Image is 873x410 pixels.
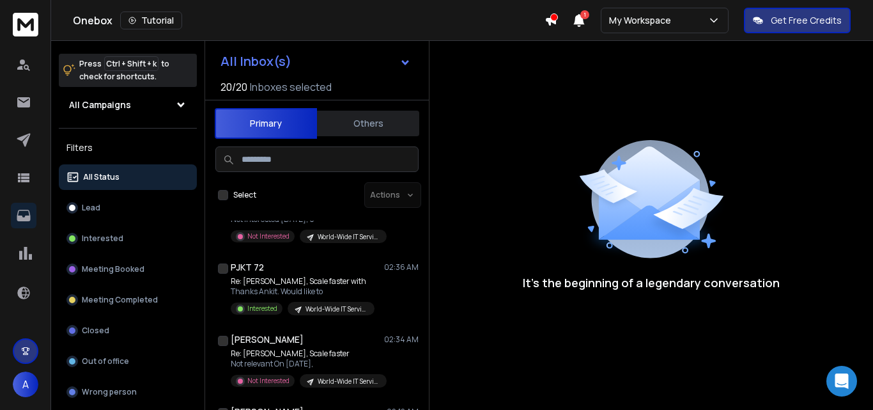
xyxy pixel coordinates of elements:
[59,379,197,405] button: Wrong person
[59,164,197,190] button: All Status
[59,195,197,221] button: Lead
[231,261,264,274] h1: PJKT 72
[59,139,197,157] h3: Filters
[317,109,419,138] button: Others
[82,203,100,213] p: Lead
[771,14,842,27] p: Get Free Credits
[13,372,38,397] button: A
[231,333,304,346] h1: [PERSON_NAME]
[82,387,137,397] p: Wrong person
[231,359,384,369] p: Not relevant On [DATE],
[523,274,780,292] p: It’s the beginning of a legendary conversation
[73,12,545,29] div: Onebox
[59,256,197,282] button: Meeting Booked
[250,79,332,95] h3: Inboxes selected
[233,190,256,200] label: Select
[120,12,182,29] button: Tutorial
[744,8,851,33] button: Get Free Credits
[305,304,367,314] p: World-Wide IT Services
[82,295,158,305] p: Meeting Completed
[580,10,589,19] span: 1
[104,56,158,71] span: Ctrl + Shift + k
[82,356,129,367] p: Out of office
[231,349,384,359] p: Re: [PERSON_NAME], Scale faster
[59,349,197,374] button: Out of office
[220,55,291,68] h1: All Inbox(s)
[609,14,676,27] p: My Workspace
[384,262,419,272] p: 02:36 AM
[59,226,197,251] button: Interested
[247,376,290,386] p: Not Interested
[318,232,379,242] p: World-Wide IT Services
[59,287,197,313] button: Meeting Completed
[59,92,197,118] button: All Campaigns
[220,79,247,95] span: 20 / 20
[231,276,375,287] p: Re: [PERSON_NAME], Scale faster with
[82,264,144,274] p: Meeting Booked
[69,99,131,111] h1: All Campaigns
[384,335,419,345] p: 02:34 AM
[247,304,277,313] p: Interested
[215,108,317,139] button: Primary
[82,326,109,336] p: Closed
[59,318,197,343] button: Closed
[83,172,120,182] p: All Status
[247,232,290,241] p: Not Interested
[79,58,169,83] p: Press to check for shortcuts.
[318,377,379,386] p: World-Wide IT Services
[210,49,421,74] button: All Inbox(s)
[826,366,857,397] div: Open Intercom Messenger
[82,233,123,244] p: Interested
[231,287,375,297] p: Thanks Ankit. Would like to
